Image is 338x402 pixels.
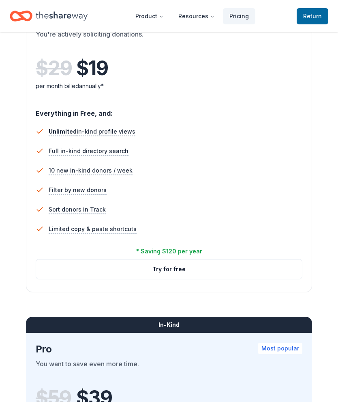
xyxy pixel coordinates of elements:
[26,317,312,333] div: In-Kind
[49,185,107,195] span: Filter by new donors
[10,6,88,26] a: Home
[49,128,77,135] span: Unlimited
[36,102,302,119] div: Everything in Free, and:
[136,246,202,256] div: * Saving $120 per year
[49,166,133,175] span: 10 new in-kind donors / week
[36,259,302,279] button: Try for free
[223,8,255,24] a: Pricing
[303,11,322,21] span: Return
[129,6,255,26] nav: Main
[36,359,302,382] div: You want to save even more time.
[76,57,108,80] span: $ 19
[49,128,135,135] span: in-kind profile views
[49,224,137,234] span: Limited copy & paste shortcuts
[49,146,128,156] span: Full in-kind directory search
[258,343,302,354] div: Most popular
[172,8,221,24] button: Resources
[36,29,302,52] div: You're actively soliciting donations.
[129,8,170,24] button: Product
[36,81,302,91] div: per month billed annually*
[297,8,328,24] a: Return
[36,343,302,356] div: Pro
[49,205,106,214] span: Sort donors in Track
